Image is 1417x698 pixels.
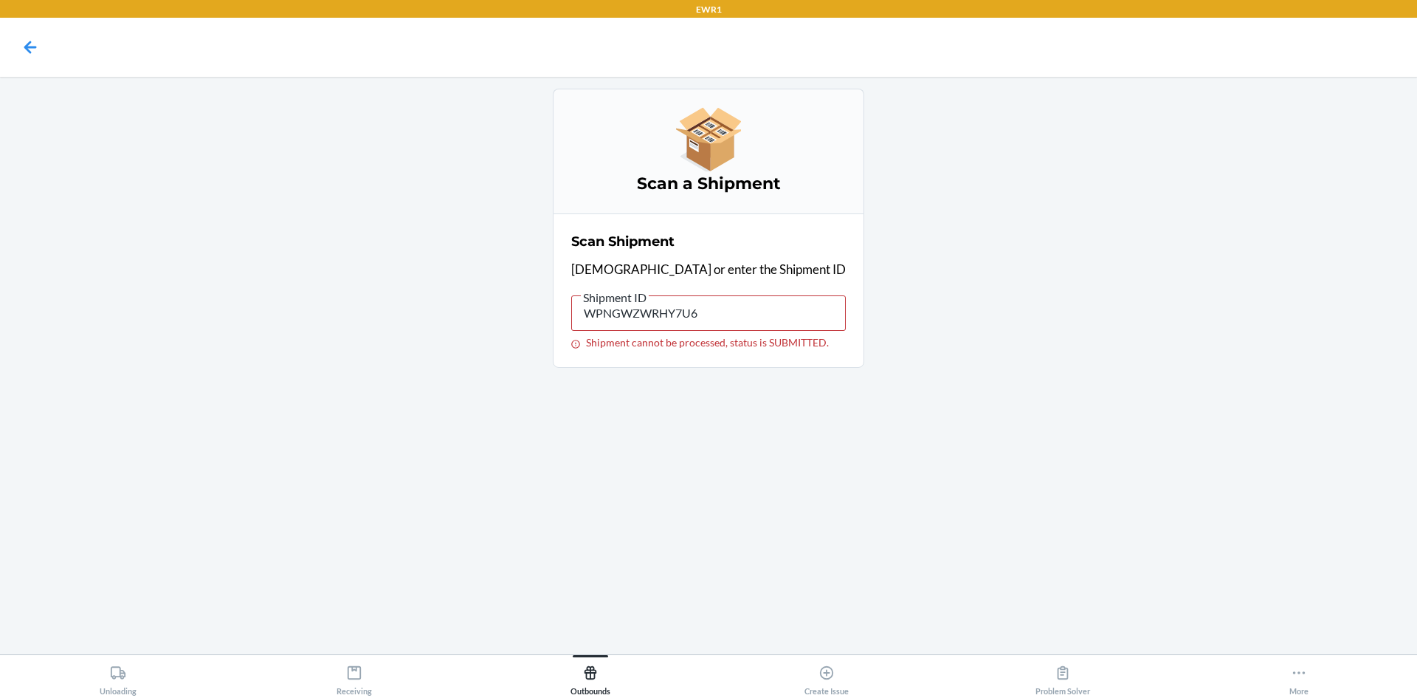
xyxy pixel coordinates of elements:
[571,172,846,196] h3: Scan a Shipment
[571,260,846,279] p: [DEMOGRAPHIC_DATA] or enter the Shipment ID
[571,295,846,331] input: Shipment ID Shipment cannot be processed, status is SUBMITTED.
[236,655,472,696] button: Receiving
[708,655,945,696] button: Create Issue
[1035,659,1090,696] div: Problem Solver
[581,290,649,305] span: Shipment ID
[1289,659,1309,696] div: More
[696,3,722,16] p: EWR1
[945,655,1181,696] button: Problem Solver
[571,337,846,349] div: Shipment cannot be processed, status is SUBMITTED.
[472,655,708,696] button: Outbounds
[337,659,372,696] div: Receiving
[570,659,610,696] div: Outbounds
[1181,655,1417,696] button: More
[804,659,849,696] div: Create Issue
[571,232,675,251] h2: Scan Shipment
[100,659,137,696] div: Unloading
